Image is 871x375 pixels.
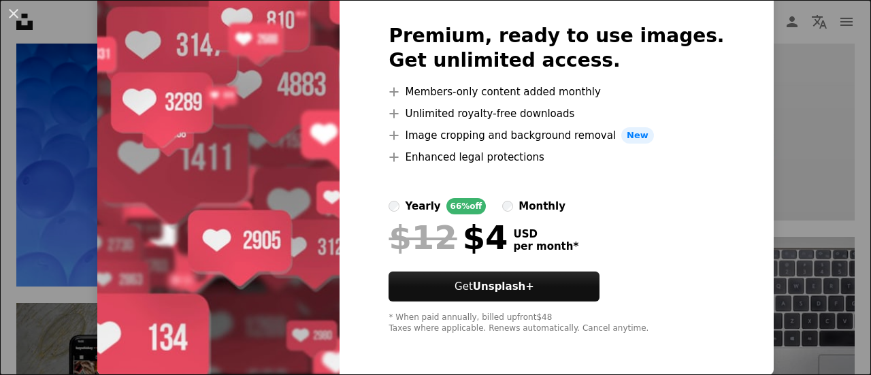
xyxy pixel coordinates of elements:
[405,198,440,214] div: yearly
[446,198,487,214] div: 66% off
[513,240,578,252] span: per month *
[389,220,508,255] div: $4
[519,198,565,214] div: monthly
[389,312,724,334] div: * When paid annually, billed upfront $48 Taxes where applicable. Renews automatically. Cancel any...
[389,127,724,144] li: Image cropping and background removal
[513,228,578,240] span: USD
[389,201,399,212] input: yearly66%off
[389,105,724,122] li: Unlimited royalty-free downloads
[621,127,654,144] span: New
[502,201,513,212] input: monthly
[389,149,724,165] li: Enhanced legal protections
[389,272,599,301] button: GetUnsplash+
[389,84,724,100] li: Members-only content added monthly
[389,220,457,255] span: $12
[473,280,534,293] strong: Unsplash+
[389,24,724,73] h2: Premium, ready to use images. Get unlimited access.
